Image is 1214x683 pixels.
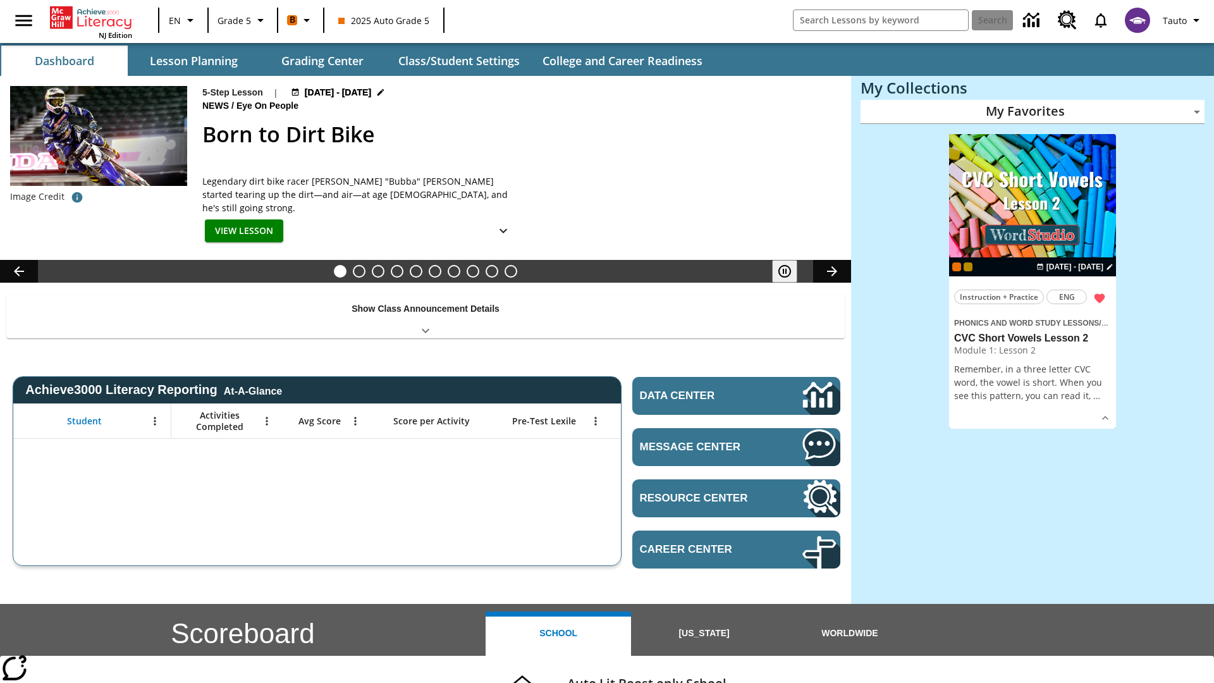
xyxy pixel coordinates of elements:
button: Open Menu [145,412,164,431]
button: View Lesson [205,219,283,243]
div: Current Class [952,262,961,271]
button: Slide 6 One Idea, Lots of Hard Work [429,265,441,278]
p: 5-Step Lesson [202,86,263,99]
p: Image Credit [10,190,64,203]
span: Avg Score [298,415,341,427]
span: | [273,86,278,99]
a: Resource Center, Will open in new tab [632,479,840,517]
div: Show Class Announcement Details [6,295,845,338]
button: Aug 25 - Aug 25 Choose Dates [1034,261,1116,273]
span: Grade 5 [218,14,251,27]
h3: CVC Short Vowels Lesson 2 [954,332,1111,345]
button: [US_STATE] [631,612,776,656]
span: Career Center [640,543,764,556]
span: [DATE] - [DATE] [1046,261,1103,273]
span: Activities Completed [178,410,261,433]
span: Phonics and Word Study Lessons [954,319,1099,328]
button: Slide 7 Pre-release lesson [448,265,460,278]
input: search field [794,10,968,30]
span: Eye On People [236,99,301,113]
span: Achieve3000 Literacy Reporting [25,383,282,397]
button: Profile/Settings [1158,9,1209,32]
button: Remove from Favorites [1088,287,1111,310]
a: Data Center [1015,3,1050,38]
a: Data Center [632,377,840,415]
div: Home [50,4,132,40]
button: ENG [1046,290,1087,304]
h3: My Collections [861,79,1205,97]
button: Instruction + Practice [954,290,1044,304]
span: CVC Short Vowels [1101,319,1167,328]
button: Open Menu [586,412,605,431]
button: College and Career Readiness [532,46,713,76]
span: Legendary dirt bike racer James "Bubba" Stewart started tearing up the dirt—and air—at age 4, and... [202,175,518,214]
span: … [1093,390,1100,402]
span: Tauto [1163,14,1187,27]
span: Student [67,415,102,427]
button: Pause [772,260,797,283]
button: Lesson Planning [130,46,257,76]
button: Slide 9 Making a Difference for the Planet [486,265,498,278]
button: Class/Student Settings [388,46,530,76]
span: NJ Edition [99,30,132,40]
button: Lesson carousel, Next [813,260,851,283]
button: Credit: Rick Scuteri/AP Images [64,186,90,209]
a: Home [50,5,132,30]
a: Career Center [632,531,840,569]
button: Slide 3 Taking Movies to the X-Dimension [372,265,384,278]
button: Grade: Grade 5, Select a grade [212,9,273,32]
button: Language: EN, Select a language [163,9,204,32]
span: B [290,12,295,28]
span: Message Center [640,441,764,453]
span: Pre-Test Lexile [512,415,576,427]
div: Pause [772,260,810,283]
button: Dashboard [1,46,128,76]
div: lesson details [949,134,1116,429]
div: New 2025 class [964,262,972,271]
a: Notifications [1084,4,1117,37]
div: At-A-Glance [224,383,282,397]
span: EN [169,14,181,27]
a: Resource Center, Will open in new tab [1050,3,1084,37]
p: Show Class Announcement Details [352,302,500,316]
button: Slide 8 Career Lesson [467,265,479,278]
p: Remember, in a three letter CVC word, the vowel is short. When you see this pattern, you can read... [954,362,1111,402]
button: Worldwide [777,612,923,656]
div: Legendary dirt bike racer [PERSON_NAME] "Bubba" [PERSON_NAME] started tearing up the dirt—and air... [202,175,518,214]
button: Boost Class color is orange. Change class color [282,9,319,32]
span: Score per Activity [393,415,470,427]
button: Grading Center [259,46,386,76]
button: Slide 5 What's the Big Idea? [410,265,422,278]
button: School [486,612,631,656]
h2: Born to Dirt Bike [202,118,836,151]
span: 2025 Auto Grade 5 [338,14,429,27]
button: Open Menu [257,412,276,431]
button: Show Details [1096,409,1115,428]
span: [DATE] - [DATE] [305,86,371,99]
span: Topic: Phonics and Word Study Lessons/CVC Short Vowels [954,316,1111,329]
button: Select a new avatar [1117,4,1158,37]
div: My Favorites [861,100,1205,124]
button: Slide 4 Cars of the Future? [391,265,403,278]
span: / [231,101,234,111]
button: Aug 24 - Aug 24 Choose Dates [288,86,388,99]
button: Slide 1 Born to Dirt Bike [334,265,346,278]
button: Slide 2 Do You Want Fries With That? [353,265,365,278]
button: Open side menu [5,2,42,39]
span: News [202,99,231,113]
span: ENG [1059,290,1075,304]
button: Open Menu [346,412,365,431]
img: avatar image [1125,8,1150,33]
button: Slide 10 Sleepless in the Animal Kingdom [505,265,517,278]
span: / [1099,316,1108,328]
span: Resource Center [640,492,764,505]
a: Message Center [632,428,840,466]
img: Motocross racer James Stewart flies through the air on his dirt bike. [10,86,187,186]
span: Data Center [640,390,759,402]
button: Show Details [491,219,516,243]
span: Instruction + Practice [960,290,1038,304]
